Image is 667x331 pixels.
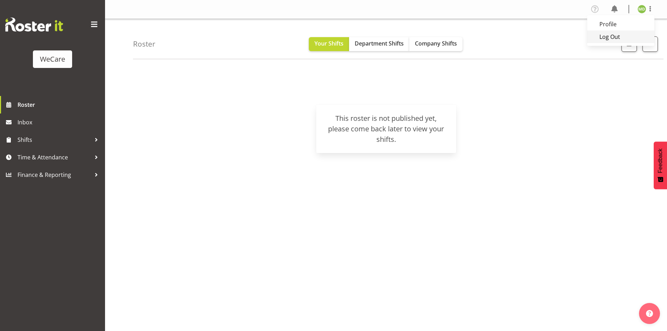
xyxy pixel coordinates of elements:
[657,149,663,173] span: Feedback
[309,37,349,51] button: Your Shifts
[587,18,654,30] a: Profile
[638,5,646,13] img: marie-claire-dickson-bakker11590.jpg
[18,135,91,145] span: Shifts
[409,37,463,51] button: Company Shifts
[654,142,667,189] button: Feedback - Show survey
[18,170,91,180] span: Finance & Reporting
[133,40,155,48] h4: Roster
[587,30,654,43] a: Log Out
[314,40,343,47] span: Your Shifts
[646,310,653,317] img: help-xxl-2.png
[325,113,448,145] div: This roster is not published yet, please come back later to view your shifts.
[18,117,102,127] span: Inbox
[355,40,404,47] span: Department Shifts
[415,40,457,47] span: Company Shifts
[18,99,102,110] span: Roster
[5,18,63,32] img: Rosterit website logo
[18,152,91,163] span: Time & Attendance
[40,54,65,64] div: WeCare
[349,37,409,51] button: Department Shifts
